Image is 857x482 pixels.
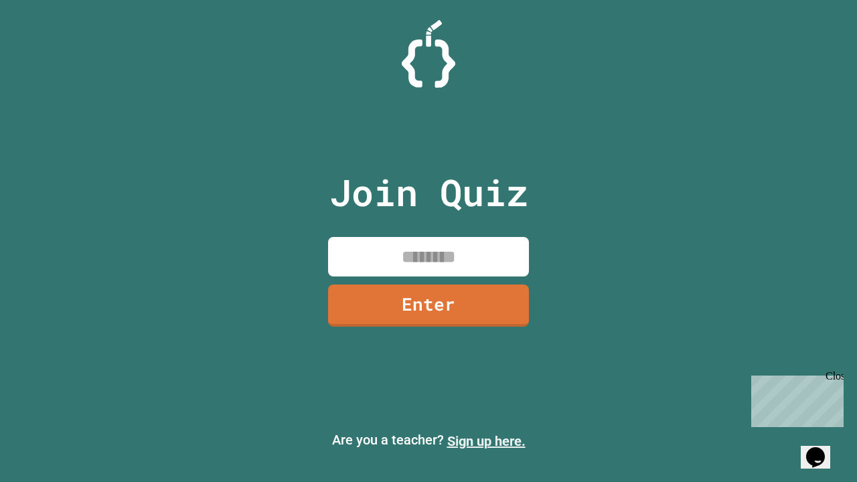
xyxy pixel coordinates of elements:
p: Join Quiz [329,165,528,220]
p: Are you a teacher? [11,430,846,451]
div: Chat with us now!Close [5,5,92,85]
a: Enter [328,285,529,327]
img: Logo.svg [402,20,455,88]
iframe: chat widget [746,370,844,427]
a: Sign up here. [447,433,526,449]
iframe: chat widget [801,428,844,469]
